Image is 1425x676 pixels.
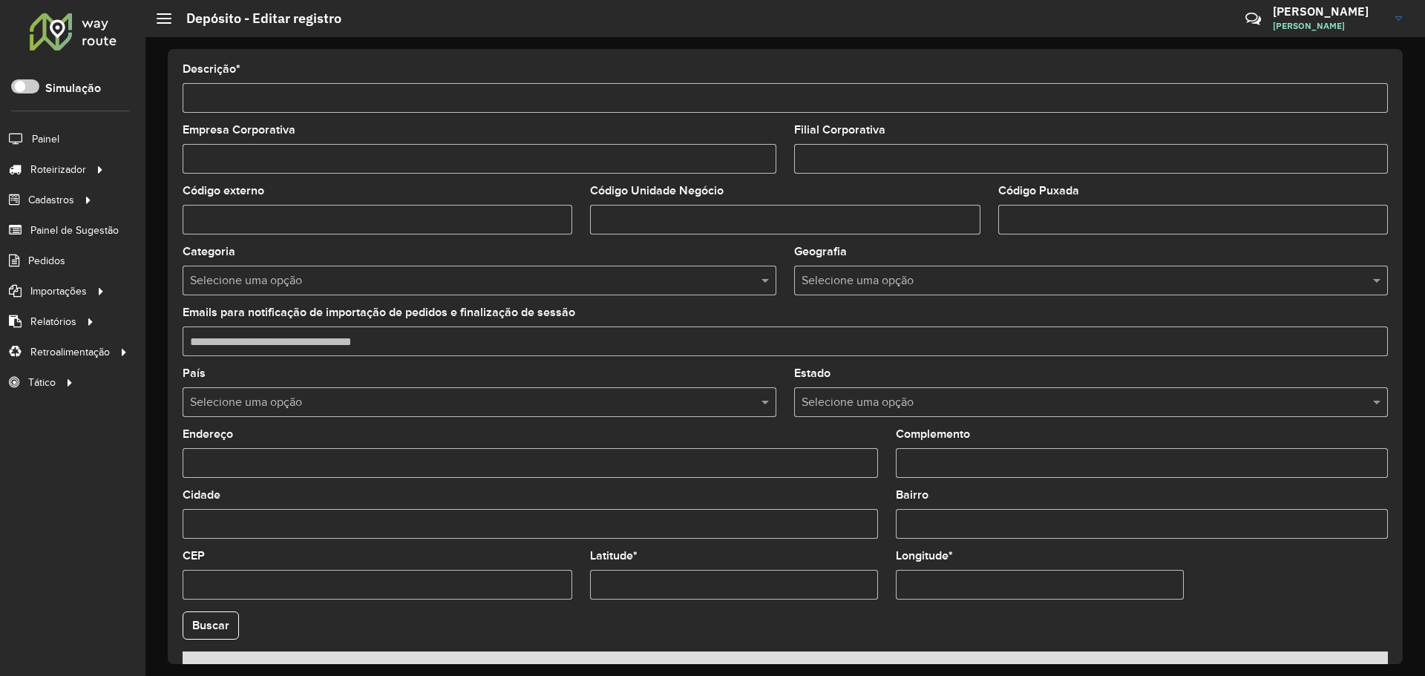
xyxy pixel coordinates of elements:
label: Simulação [45,79,101,97]
button: Buscar [183,611,239,640]
label: Empresa Corporativa [183,121,295,139]
h3: [PERSON_NAME] [1273,4,1384,19]
span: Retroalimentação [30,344,110,360]
a: Contato Rápido [1237,3,1269,35]
label: Endereço [183,425,233,443]
label: Cidade [183,486,220,504]
h2: Depósito - Editar registro [171,10,341,27]
label: Categoria [183,243,235,260]
span: Cadastros [28,192,74,208]
span: Tático [28,375,56,390]
label: Código Puxada [998,182,1079,200]
label: Complemento [896,425,970,443]
label: Latitude [590,547,638,565]
label: Estado [794,364,831,382]
label: Código externo [183,182,264,200]
label: Longitude [896,547,953,565]
span: [PERSON_NAME] [1273,19,1384,33]
label: Geografia [794,243,847,260]
span: Importações [30,283,87,299]
span: Painel de Sugestão [30,223,119,238]
label: País [183,364,206,382]
span: Roteirizador [30,162,86,177]
label: Emails para notificação de importação de pedidos e finalização de sessão [183,303,575,321]
label: CEP [183,547,205,565]
label: Bairro [896,486,928,504]
span: Relatórios [30,314,76,329]
span: Painel [32,131,59,147]
label: Código Unidade Negócio [590,182,724,200]
label: Filial Corporativa [794,121,885,139]
label: Descrição [183,60,240,78]
span: Pedidos [28,253,65,269]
